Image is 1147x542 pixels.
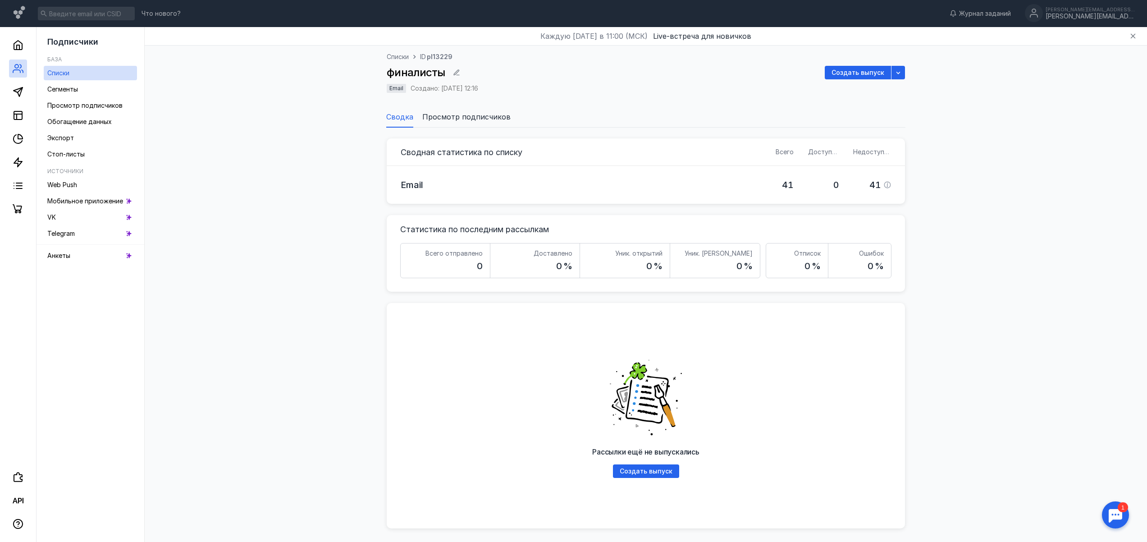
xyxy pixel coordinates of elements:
a: Стоп-листы [44,147,137,161]
span: Рассылки ещё не выпускались [592,447,699,456]
a: Журнал заданий [945,9,1015,18]
div: 1 [20,5,31,15]
span: Telegram [47,230,75,237]
span: Email [389,85,403,92]
button: Live-встреча для новичков [653,31,751,41]
div: 0 % [736,260,753,272]
span: Анкеты [47,252,70,259]
span: финалисты [387,66,445,79]
span: Подписчики [47,37,98,46]
a: VK [44,210,137,225]
span: Сегменты [47,85,78,93]
span: Доступно [808,148,840,156]
a: Мобильное приложение [44,194,137,208]
span: Обогащение данных [47,118,112,125]
span: Просмотр подписчиков [422,111,511,122]
span: Всего отправлено [425,249,483,257]
span: Статистика по последним рассылкам [400,225,549,234]
div: 0 % [556,260,572,272]
span: Создать выпуск [832,69,884,77]
span: Создать выпуск [620,468,672,475]
div: 0 % [868,260,884,272]
span: Ошибок [859,249,884,257]
a: Обогащение данных [44,115,137,129]
span: ID [420,53,426,60]
a: Web Push [44,178,137,192]
a: Экспорт [44,131,137,145]
span: Всего [776,148,794,156]
span: Сводная статистика по списку [401,147,522,157]
button: Создать выпуск [613,464,679,478]
span: Журнал заданий [959,9,1011,18]
span: Каждую [DATE] в 11:00 (МСК) [540,31,648,41]
button: Создать выпуск [825,66,891,79]
span: Мобильное приложение [47,197,123,205]
div: 0 % [804,260,821,272]
span: Email [401,179,423,190]
span: Отписок [794,249,821,257]
span: Экспорт [47,134,74,142]
div: 0 % [646,260,663,272]
a: Анкеты [44,248,137,263]
span: pl13229 [427,52,452,61]
h5: База [47,56,62,63]
span: Уник. [PERSON_NAME] [685,249,753,257]
div: [PERSON_NAME][EMAIL_ADDRESS][DOMAIN_NAME] [1046,7,1136,12]
a: Списки [387,52,409,61]
span: Списки [47,69,69,77]
span: 0 [833,179,839,190]
a: Что нового? [137,10,185,17]
div: 41 [869,179,881,191]
div: Создано: [DATE] 12:16 [411,85,478,92]
a: Telegram [44,226,137,241]
span: Live-встреча для новичков [653,32,751,41]
span: VK [47,213,56,221]
span: Что нового? [142,10,181,17]
h5: Источники [47,168,83,175]
span: Уник. открытий [615,249,663,257]
span: Стоп-листы [47,150,85,158]
div: 0 [477,260,483,272]
div: [PERSON_NAME][EMAIL_ADDRESS][DOMAIN_NAME] [1046,13,1136,20]
span: 41 [782,179,794,190]
a: Просмотр подписчиков [44,98,137,113]
span: Доставлено [534,249,572,257]
span: Недоступно [853,148,892,156]
a: Списки [44,66,137,80]
span: Сводка [386,111,413,122]
span: Web Push [47,181,77,188]
span: Просмотр подписчиков [47,101,123,109]
input: Введите email или CSID [38,7,135,20]
a: Сегменты [44,82,137,96]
